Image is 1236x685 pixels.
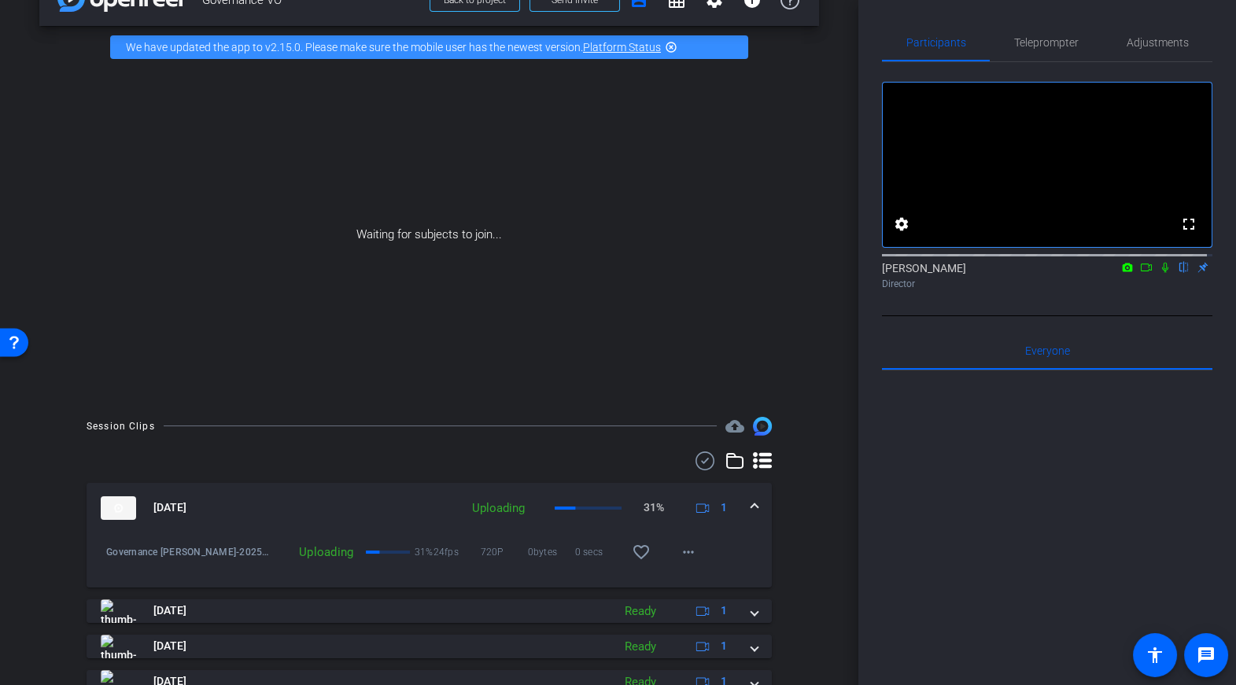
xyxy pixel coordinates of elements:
mat-icon: cloud_upload [725,417,744,436]
span: 0bytes [528,544,575,560]
span: Governance [PERSON_NAME]-2025-10-02-08-35-45-099-0 [106,544,271,560]
mat-icon: more_horiz [679,543,698,562]
img: thumb-nail [101,635,136,658]
span: 720P [481,544,528,560]
div: Uploading [464,499,533,517]
mat-icon: flip [1175,260,1194,274]
span: 1 [721,602,727,619]
span: [DATE] [153,499,186,516]
div: thumb-nail[DATE]Uploading31%1 [87,533,772,587]
p: 31% [415,544,434,560]
span: 0 secs [575,544,622,560]
div: Ready [617,602,664,621]
span: 24fps [434,544,481,560]
mat-expansion-panel-header: thumb-nail[DATE]Ready1 [87,599,772,623]
div: Uploading [271,544,362,560]
p: 31% [644,499,664,516]
img: Session clips [753,417,772,436]
div: Director [882,277,1212,291]
mat-expansion-panel-header: thumb-nail[DATE]Uploading31%1 [87,483,772,533]
span: Everyone [1025,345,1070,356]
div: Ready [617,638,664,656]
span: Destinations for your clips [725,417,744,436]
mat-icon: highlight_off [665,41,677,53]
span: [DATE] [153,602,186,619]
span: Teleprompter [1014,37,1079,48]
mat-icon: settings [892,215,911,234]
img: thumb-nail [101,496,136,520]
span: Participants [906,37,966,48]
span: Adjustments [1127,37,1189,48]
div: We have updated the app to v2.15.0. Please make sure the mobile user has the newest version. [110,35,748,59]
span: 1 [721,638,727,654]
mat-expansion-panel-header: thumb-nail[DATE]Ready1 [87,635,772,658]
div: [PERSON_NAME] [882,260,1212,291]
mat-icon: message [1197,646,1216,665]
mat-icon: favorite_border [632,543,651,562]
mat-icon: accessibility [1146,646,1164,665]
div: Session Clips [87,418,155,434]
div: Waiting for subjects to join... [39,68,819,401]
mat-icon: fullscreen [1179,215,1198,234]
span: 1 [721,499,727,516]
img: thumb-nail [101,599,136,623]
span: [DATE] [153,638,186,654]
a: Platform Status [583,41,661,53]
